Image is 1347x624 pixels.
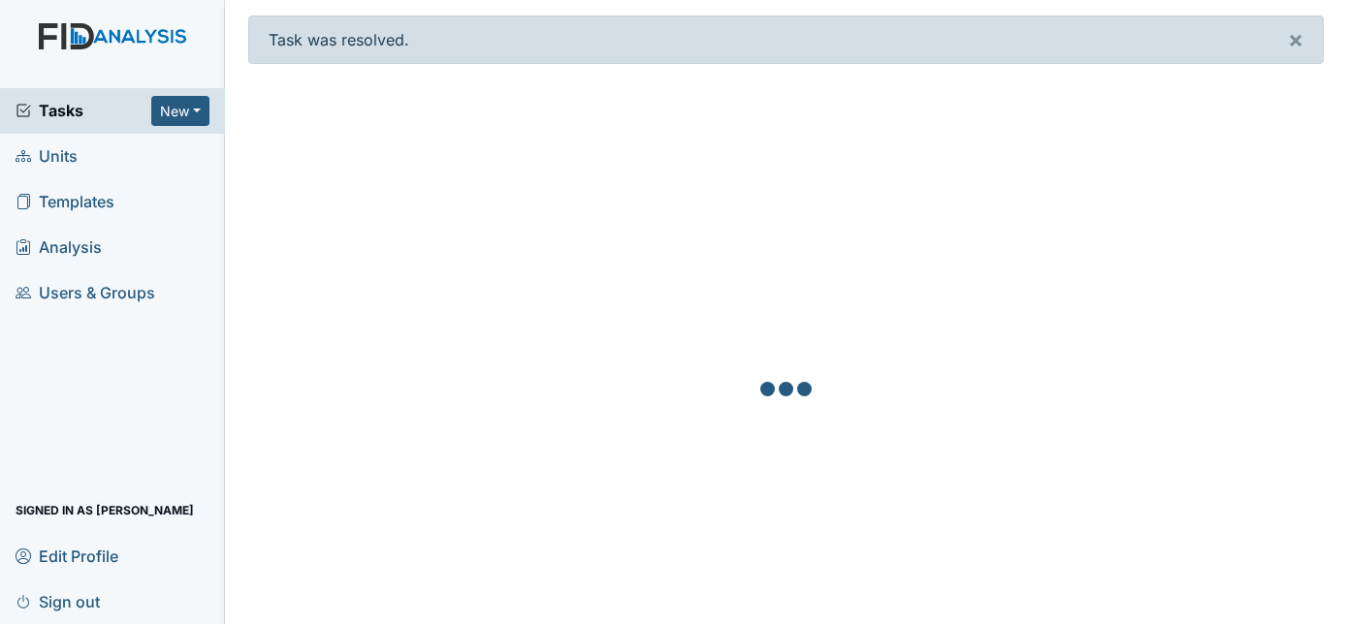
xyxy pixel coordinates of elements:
[1268,16,1323,63] button: ×
[248,16,1325,64] div: Task was resolved.
[16,99,151,122] a: Tasks
[16,586,100,616] span: Sign out
[16,233,102,263] span: Analysis
[16,541,118,571] span: Edit Profile
[16,141,78,172] span: Units
[16,187,114,217] span: Templates
[1288,25,1303,53] span: ×
[151,96,209,126] button: New
[16,278,155,308] span: Users & Groups
[16,495,194,525] span: Signed in as [PERSON_NAME]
